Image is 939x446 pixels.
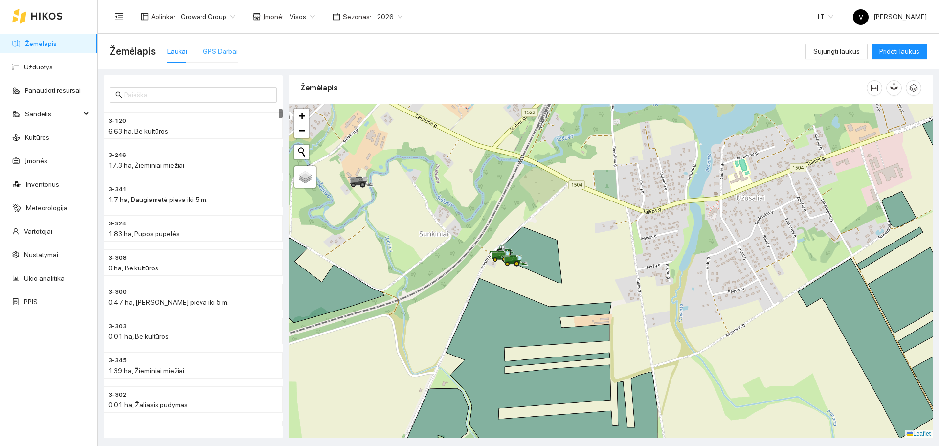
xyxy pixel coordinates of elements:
span: 2026 [377,9,402,24]
div: Žemėlapis [300,74,867,102]
input: Paieška [124,89,271,100]
span: + [299,110,305,122]
a: Panaudoti resursai [25,87,81,94]
span: 3-300 [108,288,127,297]
a: Inventorius [26,180,59,188]
a: Sujungti laukus [805,47,868,55]
span: − [299,124,305,136]
span: search [115,91,122,98]
span: Sandėlis [25,104,81,124]
span: shop [253,13,261,21]
span: 1.7 ha, Daugiametė pieva iki 5 m. [108,196,208,203]
div: GPS Darbai [203,46,238,57]
span: column-width [867,84,882,92]
a: Pridėti laukus [872,47,927,55]
span: 3-341 [108,185,127,194]
span: Sujungti laukus [813,46,860,57]
a: Layers [294,166,316,188]
a: Meteorologija [26,204,67,212]
span: 3-345 [108,356,127,365]
a: Vartotojai [24,227,52,235]
span: 3-246 [108,151,126,160]
span: 3-302 [108,390,126,400]
a: Zoom out [294,123,309,138]
span: Groward Group [181,9,235,24]
span: calendar [333,13,340,21]
span: 0.01 ha, Žaliasis pūdymas [108,401,188,409]
span: Sezonas : [343,11,371,22]
a: Žemėlapis [25,40,57,47]
span: Aplinka : [151,11,175,22]
button: Sujungti laukus [805,44,868,59]
button: column-width [867,80,882,96]
span: 3-303 [108,322,127,331]
a: Zoom in [294,109,309,123]
span: Žemėlapis [110,44,156,59]
span: Pridėti laukus [879,46,919,57]
span: 0.01 ha, Be kultūros [108,333,169,340]
span: LT [818,9,833,24]
span: 3-120 [108,116,126,126]
span: 3-308 [108,253,127,263]
span: 1.83 ha, Pupos pupelės [108,230,179,238]
span: 1.39 ha, Žieminiai miežiai [108,367,184,375]
button: Initiate a new search [294,145,309,159]
a: Kultūros [25,134,49,141]
span: 6.63 ha, Be kultūros [108,127,168,135]
a: Leaflet [907,430,931,437]
span: layout [141,13,149,21]
div: Laukai [167,46,187,57]
a: Užduotys [24,63,53,71]
span: 3-088 [108,424,127,434]
a: Įmonės [25,157,47,165]
span: 17.3 ha, Žieminiai miežiai [108,161,184,169]
span: [PERSON_NAME] [853,13,927,21]
span: Įmonė : [263,11,284,22]
span: 0 ha, Be kultūros [108,264,158,272]
button: Pridėti laukus [872,44,927,59]
a: Ūkio analitika [24,274,65,282]
span: 3-324 [108,219,126,228]
span: V [859,9,863,25]
button: menu-fold [110,7,129,26]
a: PPIS [24,298,38,306]
span: 0.47 ha, [PERSON_NAME] pieva iki 5 m. [108,298,229,306]
span: menu-fold [115,12,124,21]
span: Visos [290,9,315,24]
a: Nustatymai [24,251,58,259]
